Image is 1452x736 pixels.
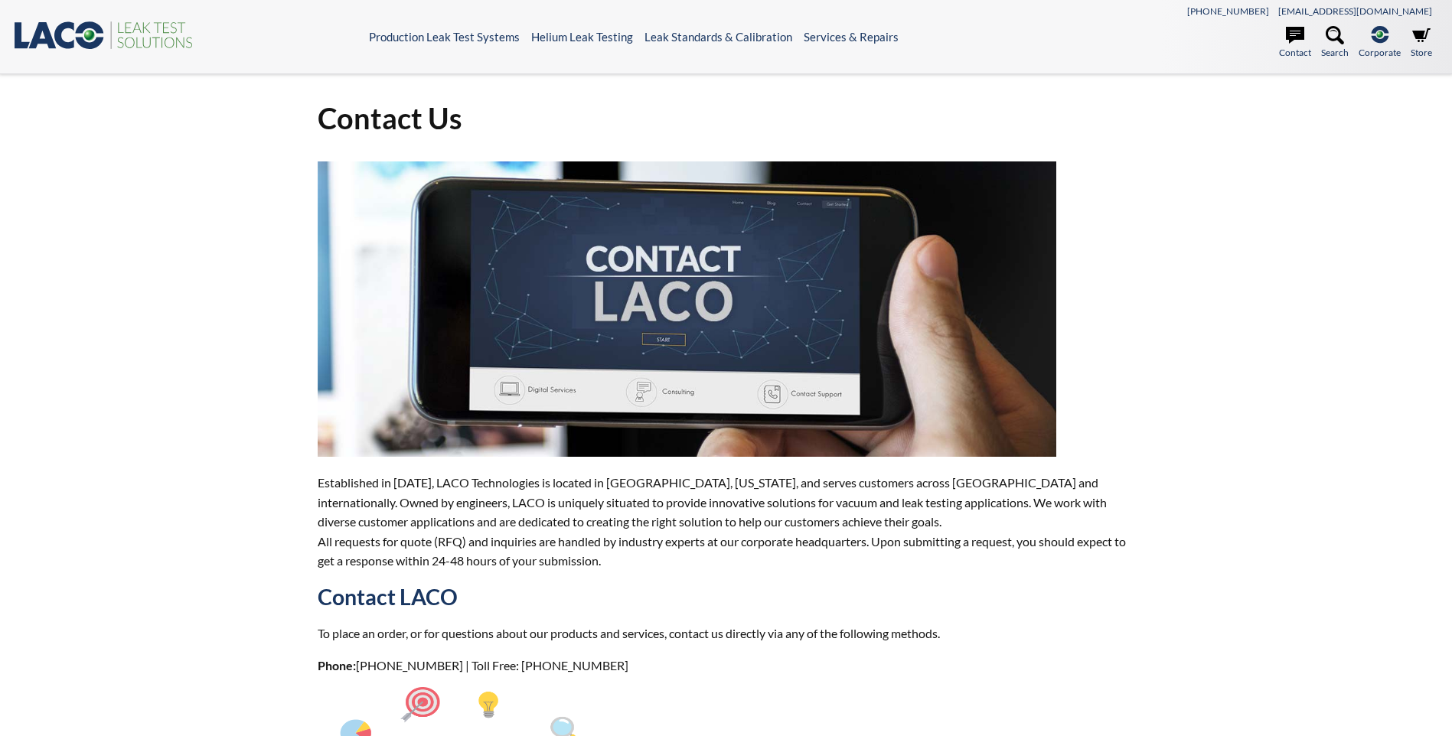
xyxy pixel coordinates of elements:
[318,624,1134,643] p: To place an order, or for questions about our products and services, contact us directly via any ...
[1278,5,1432,17] a: [EMAIL_ADDRESS][DOMAIN_NAME]
[318,656,1134,676] p: [PHONE_NUMBER] | Toll Free: [PHONE_NUMBER]
[318,584,458,610] strong: Contact LACO
[644,30,792,44] a: Leak Standards & Calibration
[1321,26,1349,60] a: Search
[1187,5,1269,17] a: [PHONE_NUMBER]
[369,30,520,44] a: Production Leak Test Systems
[804,30,899,44] a: Services & Repairs
[318,473,1134,571] p: Established in [DATE], LACO Technologies is located in [GEOGRAPHIC_DATA], [US_STATE], and serves ...
[1279,26,1311,60] a: Contact
[1411,26,1432,60] a: Store
[531,30,633,44] a: Helium Leak Testing
[318,99,1134,137] h1: Contact Us
[318,161,1056,457] img: ContactUs.jpg
[318,658,356,672] strong: Phone:
[1359,45,1401,60] span: Corporate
